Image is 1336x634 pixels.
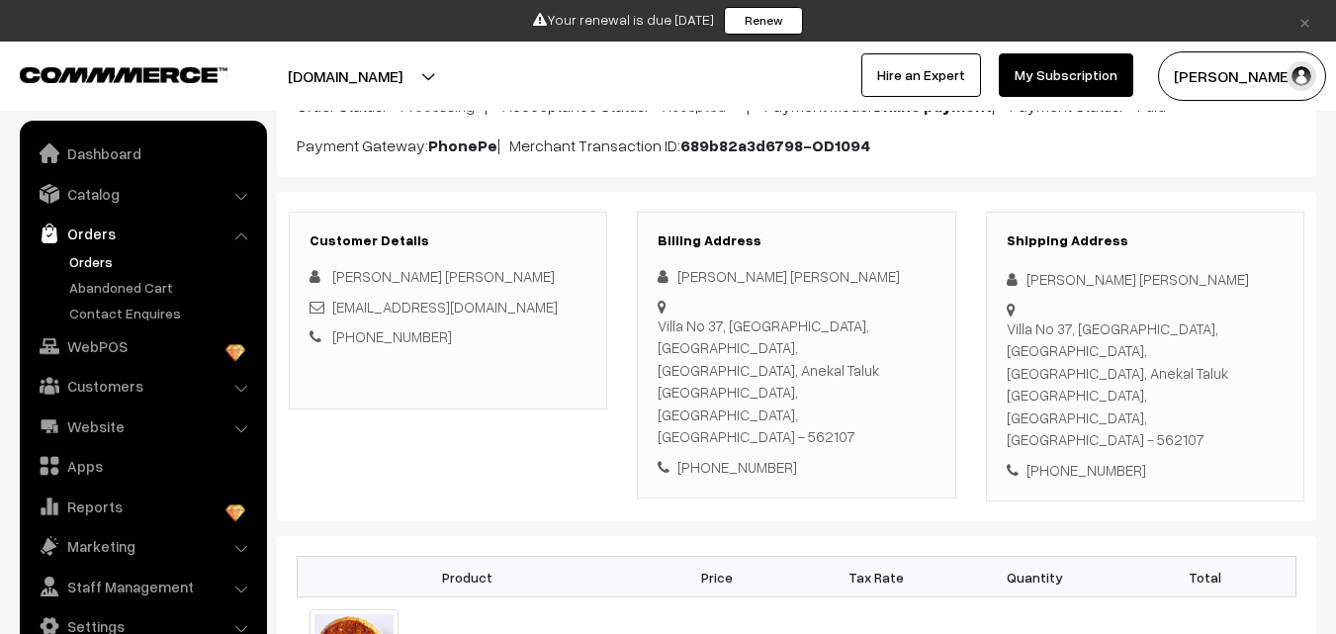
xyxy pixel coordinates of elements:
div: Villa No 37, [GEOGRAPHIC_DATA], [GEOGRAPHIC_DATA], [GEOGRAPHIC_DATA], Anekal Taluk [GEOGRAPHIC_DA... [658,315,935,448]
a: [EMAIL_ADDRESS][DOMAIN_NAME] [332,298,558,316]
a: COMMMERCE [20,61,193,85]
div: Villa No 37, [GEOGRAPHIC_DATA], [GEOGRAPHIC_DATA], [GEOGRAPHIC_DATA], Anekal Taluk [GEOGRAPHIC_DA... [1007,317,1284,451]
th: Total [1114,557,1296,597]
div: [PERSON_NAME] [PERSON_NAME] [658,265,935,288]
div: [PERSON_NAME] [PERSON_NAME] [1007,268,1284,291]
a: Hire an Expert [861,53,981,97]
button: [DOMAIN_NAME] [219,51,472,101]
a: Reports [25,489,260,524]
th: Tax Rate [796,557,955,597]
a: Orders [64,251,260,272]
a: My Subscription [999,53,1133,97]
b: 689b82a3d6798-OD1094 [680,136,870,155]
a: Customers [25,368,260,404]
div: Your renewal is due [DATE] [7,7,1329,35]
a: × [1291,9,1318,33]
img: user [1287,61,1316,91]
th: Price [638,557,797,597]
img: COMMMERCE [20,67,227,82]
a: Renew [724,7,803,35]
span: [PERSON_NAME] [PERSON_NAME] [332,267,555,285]
a: Staff Management [25,569,260,604]
a: Abandoned Cart [64,277,260,298]
a: Contact Enquires [64,303,260,323]
a: Catalog [25,176,260,212]
a: Marketing [25,528,260,564]
p: Payment Gateway: | Merchant Transaction ID: [297,134,1296,157]
h3: Shipping Address [1007,232,1284,249]
b: Online payment [871,96,992,116]
a: Orders [25,216,260,251]
div: [PHONE_NUMBER] [658,456,935,479]
a: [PHONE_NUMBER] [332,327,452,345]
a: WebPOS [25,328,260,364]
b: PhonePe [428,136,497,155]
h3: Customer Details [310,232,586,249]
a: Website [25,408,260,444]
a: Apps [25,448,260,484]
th: Product [298,557,638,597]
a: Dashboard [25,136,260,171]
div: [PHONE_NUMBER] [1007,459,1284,482]
h3: Billing Address [658,232,935,249]
button: [PERSON_NAME] [1158,51,1326,101]
th: Quantity [955,557,1114,597]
